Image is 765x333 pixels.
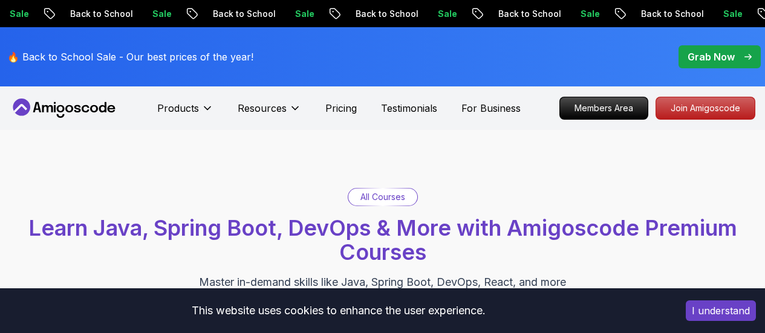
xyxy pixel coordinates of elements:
div: This website uses cookies to enhance the user experience. [9,297,668,324]
a: Join Amigoscode [656,97,755,120]
p: 🔥 Back to School Sale - Our best prices of the year! [7,50,253,64]
p: Sale [143,8,181,20]
p: Products [157,101,199,115]
p: Grab Now [688,50,735,64]
a: Testimonials [381,101,437,115]
p: Back to School [60,8,143,20]
p: Back to School [346,8,428,20]
button: Products [157,101,213,125]
button: Accept cookies [686,300,756,321]
a: Pricing [325,101,357,115]
p: Sale [714,8,752,20]
a: Members Area [559,97,648,120]
p: Master in-demand skills like Java, Spring Boot, DevOps, React, and more through hands-on, expert-... [180,274,586,325]
p: Resources [238,101,287,115]
p: All Courses [360,191,405,203]
p: Sale [571,8,610,20]
p: Members Area [560,97,648,119]
p: Sale [285,8,324,20]
p: Sale [428,8,467,20]
p: Back to School [631,8,714,20]
a: For Business [461,101,521,115]
p: Back to School [203,8,285,20]
p: Back to School [489,8,571,20]
span: Learn Java, Spring Boot, DevOps & More with Amigoscode Premium Courses [28,215,737,265]
p: Join Amigoscode [656,97,755,119]
button: Resources [238,101,301,125]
